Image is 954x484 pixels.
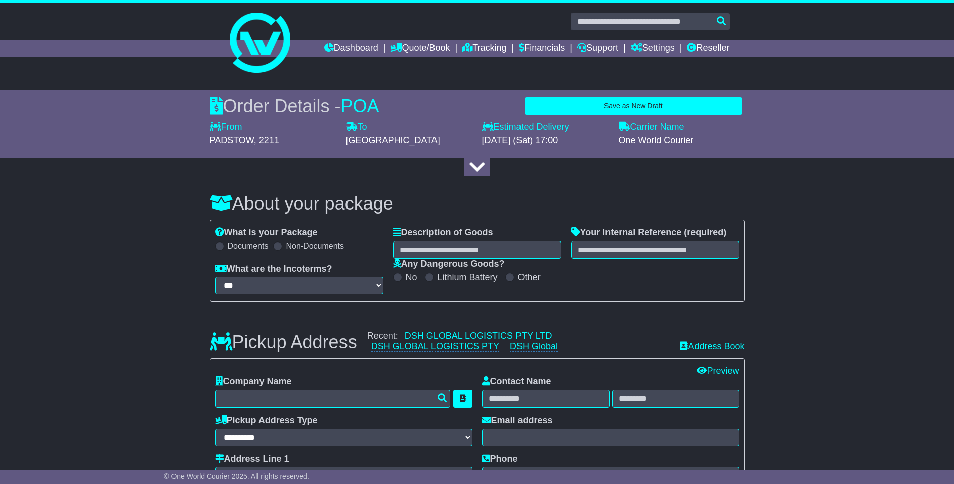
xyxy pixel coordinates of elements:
label: Email address [482,415,553,426]
label: Address Line 1 [215,454,289,465]
span: POA [341,96,379,116]
label: Other [518,272,541,283]
a: Settings [631,40,675,57]
label: Estimated Delivery [482,122,609,133]
label: From [210,122,242,133]
label: Pickup Address Type [215,415,318,426]
label: What is your Package [215,227,318,238]
span: , 2211 [254,135,279,145]
a: Tracking [462,40,506,57]
label: Company Name [215,376,292,387]
h3: Pickup Address [210,332,357,352]
span: © One World Courier 2025. All rights reserved. [164,472,309,480]
div: One World Courier [619,135,745,146]
button: Save as New Draft [525,97,742,115]
a: Address Book [680,341,744,352]
label: No [406,272,417,283]
h3: About your package [210,194,745,214]
span: [GEOGRAPHIC_DATA] [346,135,440,145]
label: Non-Documents [286,241,344,251]
label: Any Dangerous Goods? [393,259,505,270]
span: PADSTOW [210,135,254,145]
label: Documents [228,241,269,251]
a: Support [577,40,618,57]
div: Order Details - [210,95,379,117]
label: To [346,122,367,133]
label: Contact Name [482,376,551,387]
a: DSH Global [510,341,558,352]
label: Description of Goods [393,227,493,238]
label: Lithium Battery [438,272,498,283]
div: Recent: [367,331,670,352]
label: What are the Incoterms? [215,264,332,275]
a: Financials [519,40,565,57]
div: [DATE] (Sat) 17:00 [482,135,609,146]
a: Reseller [687,40,729,57]
a: Dashboard [324,40,378,57]
label: Your Internal Reference (required) [571,227,727,238]
label: Carrier Name [619,122,684,133]
a: Preview [697,366,739,376]
a: Quote/Book [390,40,450,57]
a: DSH GLOBAL LOGISTICS PTY [371,341,499,352]
a: DSH GLOBAL LOGISTICS PTY LTD [405,331,552,341]
label: Phone [482,454,518,465]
